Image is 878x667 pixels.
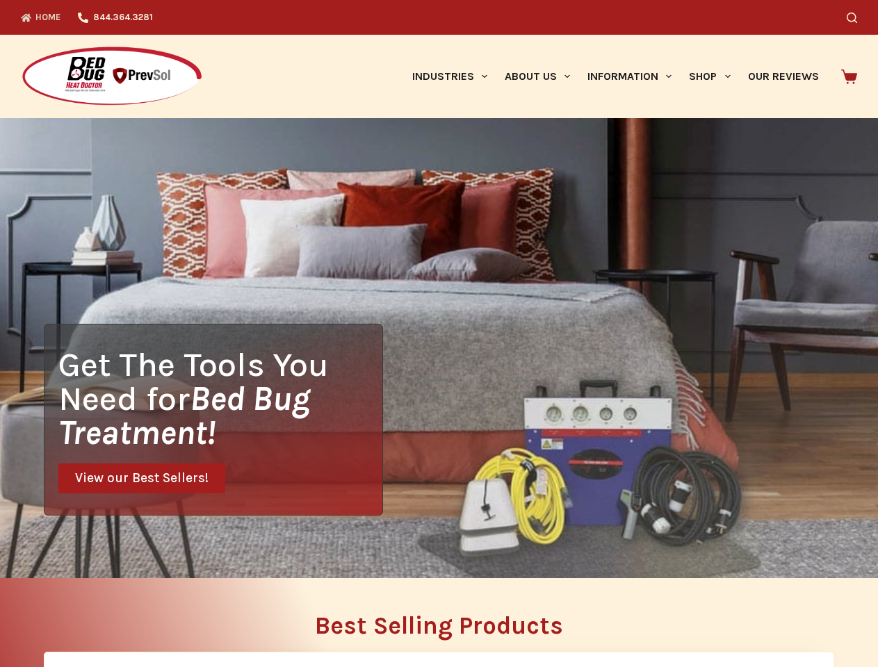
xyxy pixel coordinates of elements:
a: Industries [403,35,496,118]
h1: Get The Tools You Need for [58,347,382,450]
span: View our Best Sellers! [75,472,209,485]
a: About Us [496,35,578,118]
a: View our Best Sellers! [58,463,225,493]
button: Search [847,13,857,23]
img: Prevsol/Bed Bug Heat Doctor [21,46,203,108]
a: Information [579,35,681,118]
h2: Best Selling Products [44,614,834,638]
a: Shop [681,35,739,118]
i: Bed Bug Treatment! [58,379,310,452]
a: Our Reviews [739,35,827,118]
nav: Primary [403,35,827,118]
